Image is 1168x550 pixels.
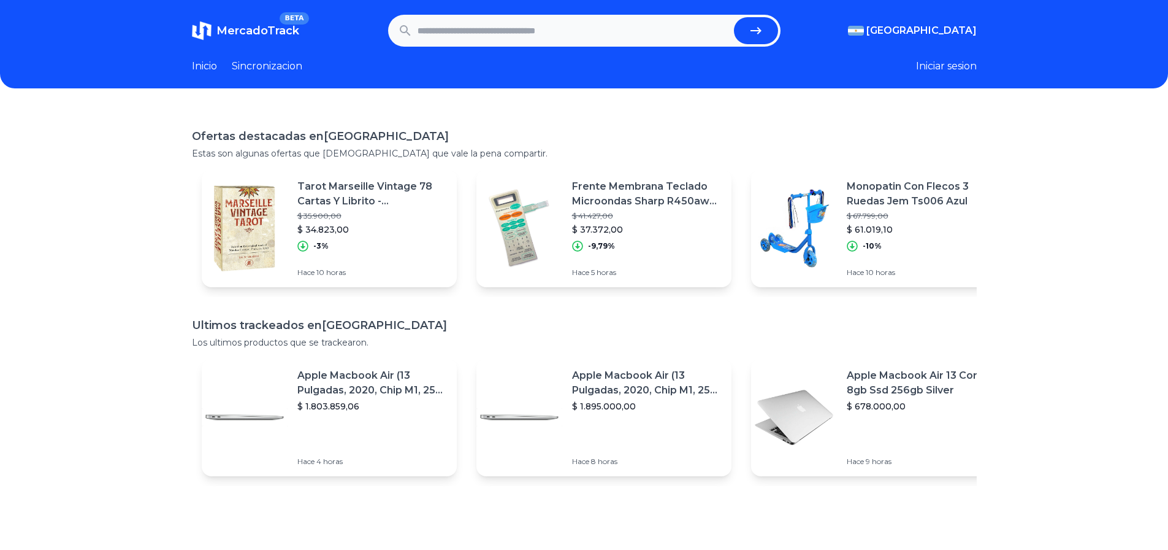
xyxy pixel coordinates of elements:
[572,179,722,209] p: Frente Membrana Teclado Microondas Sharp R450awa 3608
[297,211,447,221] p: $ 35.900,00
[572,400,722,412] p: $ 1.895.000,00
[476,358,731,476] a: Featured imageApple Macbook Air (13 Pulgadas, 2020, Chip M1, 256 Gb De Ssd, 8 Gb De Ram) - Plata$...
[192,147,977,160] p: Estas son algunas ofertas que [DEMOGRAPHIC_DATA] que vale la pena compartir.
[202,358,457,476] a: Featured imageApple Macbook Air (13 Pulgadas, 2020, Chip M1, 256 Gb De Ssd, 8 Gb De Ram) - Plata$...
[232,59,302,74] a: Sincronizacion
[297,368,447,398] p: Apple Macbook Air (13 Pulgadas, 2020, Chip M1, 256 Gb De Ssd, 8 Gb De Ram) - Plata
[572,211,722,221] p: $ 41.427,00
[313,241,329,251] p: -3%
[476,374,562,460] img: Featured image
[847,400,996,412] p: $ 678.000,00
[297,268,447,277] p: Hace 10 horas
[192,21,299,41] a: MercadoTrackBETA
[192,317,977,334] h1: Ultimos trackeados en [GEOGRAPHIC_DATA]
[202,185,288,271] img: Featured image
[192,336,977,349] p: Los ultimos productos que se trackearon.
[847,457,996,467] p: Hace 9 horas
[572,223,722,236] p: $ 37.372,00
[847,268,996,277] p: Hace 10 horas
[866,23,977,38] span: [GEOGRAPHIC_DATA]
[751,374,837,460] img: Featured image
[848,23,977,38] button: [GEOGRAPHIC_DATA]
[751,185,837,271] img: Featured image
[192,21,212,41] img: MercadoTrack
[847,211,996,221] p: $ 67.799,00
[476,185,562,271] img: Featured image
[863,241,882,251] p: -10%
[297,400,447,412] p: $ 1.803.859,06
[280,12,308,25] span: BETA
[297,223,447,236] p: $ 34.823,00
[916,59,977,74] button: Iniciar sesion
[476,169,731,287] a: Featured imageFrente Membrana Teclado Microondas Sharp R450awa 3608$ 41.427,00$ 37.372,00-9,79%Ha...
[847,368,996,398] p: Apple Macbook Air 13 Core I5 8gb Ssd 256gb Silver
[847,223,996,236] p: $ 61.019,10
[572,268,722,277] p: Hace 5 horas
[202,169,457,287] a: Featured imageTarot Marseille Vintage 78 Cartas Y Librito - [PERSON_NAME]$ 35.900,00$ 34.823,00-3...
[297,457,447,467] p: Hace 4 horas
[572,457,722,467] p: Hace 8 horas
[192,59,217,74] a: Inicio
[751,358,1006,476] a: Featured imageApple Macbook Air 13 Core I5 8gb Ssd 256gb Silver$ 678.000,00Hace 9 horas
[751,169,1006,287] a: Featured imageMonopatin Con Flecos 3 Ruedas Jem Ts006 Azul$ 67.799,00$ 61.019,10-10%Hace 10 horas
[216,24,299,37] span: MercadoTrack
[202,374,288,460] img: Featured image
[848,26,864,36] img: Argentina
[192,128,977,145] h1: Ofertas destacadas en [GEOGRAPHIC_DATA]
[572,368,722,398] p: Apple Macbook Air (13 Pulgadas, 2020, Chip M1, 256 Gb De Ssd, 8 Gb De Ram) - Plata
[847,179,996,209] p: Monopatin Con Flecos 3 Ruedas Jem Ts006 Azul
[297,179,447,209] p: Tarot Marseille Vintage 78 Cartas Y Librito - [PERSON_NAME]
[588,241,615,251] p: -9,79%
